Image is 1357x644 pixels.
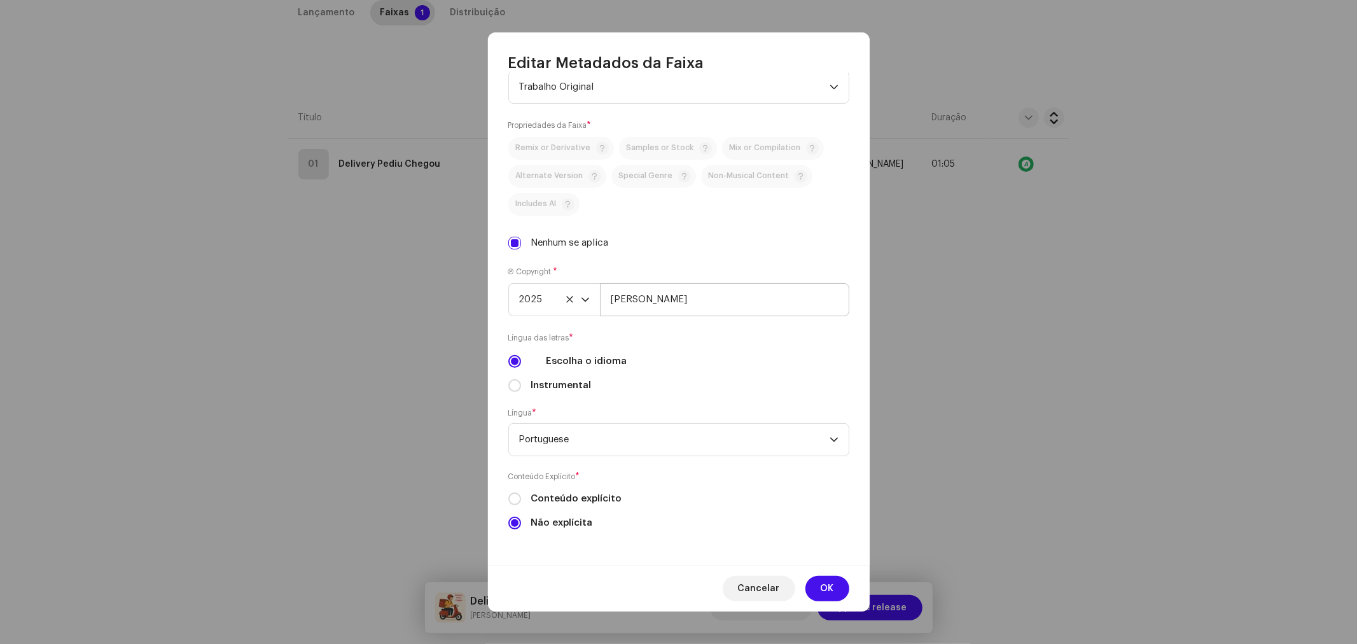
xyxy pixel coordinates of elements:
small: Propriedades da Faixa [508,119,587,132]
label: Instrumental [531,379,592,393]
div: dropdown trigger [581,284,590,316]
label: Língua [508,408,537,418]
small: Língua das letras [508,332,569,344]
span: Trabalho Original [519,71,830,103]
span: OK [821,576,834,601]
label: Nenhum se aplica [531,236,609,250]
div: dropdown trigger [830,71,839,103]
span: Cancelar [738,576,780,601]
label: Conteúdo explícito [531,492,622,506]
small: Ⓟ Copyright [508,265,552,278]
span: Editar Metadados da Faixa [508,53,704,73]
button: Cancelar [723,576,795,601]
span: 2025 [519,284,581,316]
span: Portuguese [519,424,830,456]
label: Conteúdo Explícito [508,472,849,482]
button: OK [805,576,849,601]
label: Não explícita [531,516,593,530]
div: dropdown trigger [830,424,839,456]
label: Escolha o idioma [546,354,627,368]
input: e.g. Label LLC [600,283,849,316]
